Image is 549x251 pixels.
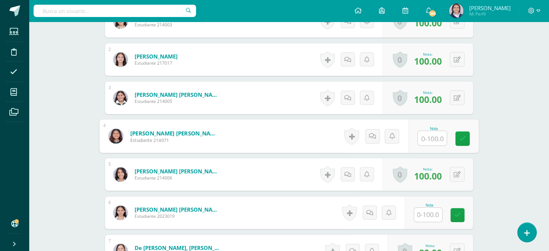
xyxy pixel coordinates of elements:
[469,11,510,17] span: Mi Perfil
[414,90,442,95] div: Nota:
[414,55,442,67] span: 100.00
[418,131,446,146] input: 0-100.0
[393,166,407,183] a: 0
[113,167,128,182] img: 2ab5a3294d130e964f101c598e4d4683.png
[113,91,128,105] img: bc720849e61932d9ee0138a741b260b7.png
[449,4,463,18] img: 8031ff02cdbf27b1e92c1b01252b7000.png
[130,129,219,137] a: [PERSON_NAME] [PERSON_NAME]
[419,243,442,248] div: Nota:
[414,203,445,207] div: Nota
[135,91,221,98] a: [PERSON_NAME] [PERSON_NAME]
[34,5,196,17] input: Busca un usuario...
[135,22,221,28] span: Estudiante 214003
[393,90,407,106] a: 0
[414,166,442,172] div: Nota:
[135,60,178,66] span: Estudiante 217017
[414,208,442,222] input: 0-100.0
[414,93,442,105] span: 100.00
[135,53,178,60] a: [PERSON_NAME]
[113,205,128,220] img: b8937ccdab6c13da10522e8ab3e0f39d.png
[135,213,221,219] span: Estudiante 2023019
[469,4,510,12] span: [PERSON_NAME]
[393,51,407,68] a: 0
[130,137,219,143] span: Estudiante 214071
[428,9,436,17] span: 188
[135,206,221,213] a: [PERSON_NAME] [PERSON_NAME]
[135,175,221,181] span: Estudiante 214006
[414,170,442,182] span: 100.00
[135,98,221,104] span: Estudiante 214005
[414,17,442,29] span: 100.00
[108,129,123,143] img: 47eda3b3f6feb4f6ea6e7a0f1ab20354.png
[113,52,128,67] img: 9d1d35e0bb0cd54e0b4afa38b8c284d9.png
[414,52,442,57] div: Nota:
[135,168,221,175] a: [PERSON_NAME] [PERSON_NAME]
[417,126,450,130] div: Nota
